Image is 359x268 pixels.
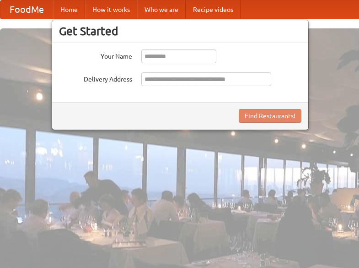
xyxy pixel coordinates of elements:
[186,0,241,19] a: Recipe videos
[59,49,132,61] label: Your Name
[137,0,186,19] a: Who we are
[53,0,85,19] a: Home
[59,72,132,84] label: Delivery Address
[239,109,301,123] button: Find Restaurants!
[85,0,137,19] a: How it works
[59,24,301,38] h3: Get Started
[0,0,53,19] a: FoodMe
